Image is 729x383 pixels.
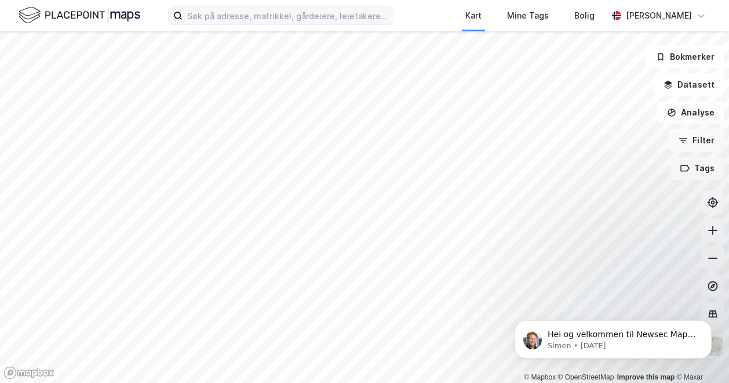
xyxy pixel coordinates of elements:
[19,5,140,26] img: logo.f888ab2527a4732fd821a326f86c7f29.svg
[574,9,595,23] div: Bolig
[183,7,393,24] input: Søk på adresse, matrikkel, gårdeiere, leietakere eller personer
[497,296,729,377] iframe: Intercom notifications message
[657,101,724,124] button: Analyse
[646,45,724,68] button: Bokmerker
[626,9,692,23] div: [PERSON_NAME]
[654,73,724,96] button: Datasett
[507,9,549,23] div: Mine Tags
[617,373,675,381] a: Improve this map
[3,366,54,380] a: Mapbox homepage
[524,373,556,381] a: Mapbox
[669,129,724,152] button: Filter
[558,373,614,381] a: OpenStreetMap
[465,9,482,23] div: Kart
[670,157,724,180] button: Tags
